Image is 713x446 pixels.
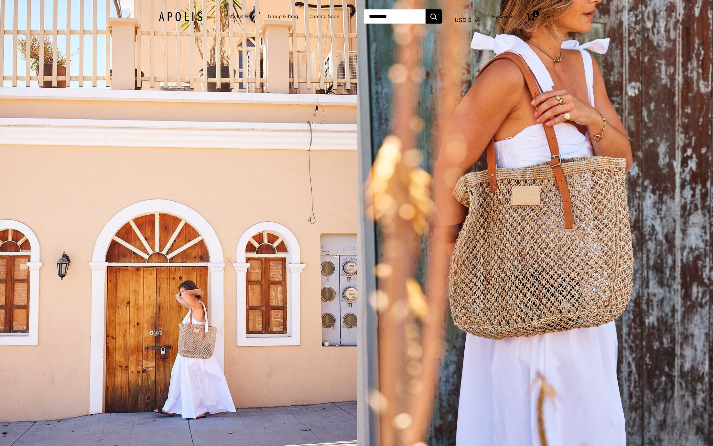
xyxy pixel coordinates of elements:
a: Group Gifting [268,12,298,21]
span: USD $ [455,16,471,23]
a: Market Bags [228,12,256,21]
button: Search [426,9,442,24]
img: Apolis [159,12,202,21]
a: 1 Cart [526,11,554,22]
input: Search... [364,9,426,24]
a: My Account [492,13,515,20]
span: 1 [533,11,539,17]
span: Currency [455,8,478,17]
span: Cart [543,13,554,20]
button: USD $ [455,15,478,25]
a: Coming Soon [309,12,340,21]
